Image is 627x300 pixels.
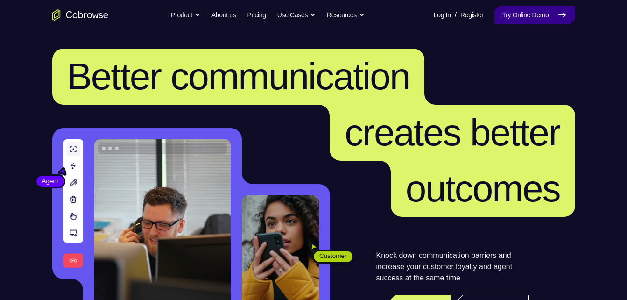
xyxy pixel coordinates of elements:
[434,6,451,24] a: Log In
[52,9,108,21] a: Go to the home page
[455,9,457,21] span: /
[376,250,529,284] p: Knock down communication barriers and increase your customer loyalty and agent success at the sam...
[67,56,410,97] span: Better communication
[460,6,483,24] a: Register
[345,112,560,153] span: creates better
[494,6,575,24] a: Try Online Demo
[247,6,266,24] a: Pricing
[406,168,560,209] span: outcomes
[327,6,365,24] button: Resources
[277,6,316,24] button: Use Cases
[211,6,236,24] a: About us
[171,6,200,24] button: Product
